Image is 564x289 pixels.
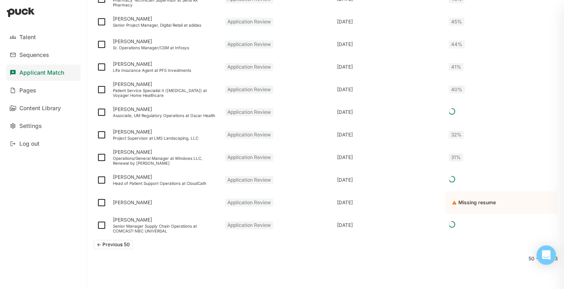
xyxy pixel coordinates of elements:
div: 45% [449,18,464,26]
div: [DATE] [337,19,443,25]
div: Head of Patient Support Operations at CloudCath [113,181,219,186]
div: Patient Service Specialist II ([MEDICAL_DATA]) at Voyager Home Healthcare [113,88,219,98]
div: Application Review [225,131,273,139]
a: Applicant Match [6,65,81,81]
a: Pages [6,82,81,98]
div: 40% [449,86,465,94]
a: Talent [6,29,81,45]
div: Application Review [225,18,273,26]
div: Application Review [225,221,273,229]
div: [DATE] [337,155,443,160]
div: [DATE] [337,42,443,47]
div: Talent [19,34,36,41]
div: Application Review [225,176,273,184]
div: 44% [449,40,465,48]
div: Sr. Operations Manager/CSM at Infosys [113,45,219,50]
div: Application Review [225,40,273,48]
a: Sequences [6,47,81,63]
div: [DATE] [337,200,443,205]
div: Applicant Match [19,69,64,76]
div: [DATE] [337,222,443,228]
div: [PERSON_NAME] [113,200,219,205]
div: Life Insurance Agent at PFS Investments [113,68,219,73]
div: [PERSON_NAME] [113,149,219,155]
div: Pages [19,87,36,94]
div: [PERSON_NAME] [113,82,219,87]
div: [PERSON_NAME] [113,39,219,44]
div: Application Review [225,199,273,207]
div: Settings [19,123,42,130]
div: [DATE] [337,132,443,138]
div: 50 - 63 of 63 [94,256,558,262]
div: [PERSON_NAME] [113,61,219,67]
div: [DATE] [337,64,443,70]
div: Content Library [19,105,61,112]
div: 32% [449,131,464,139]
div: Open Intercom Messenger [537,245,556,265]
div: Sequences [19,52,49,59]
div: Missing resume [458,199,496,206]
div: [PERSON_NAME] [113,16,219,22]
a: Settings [6,118,81,134]
div: Associate, UM Regulatory Operations at Oscar Health [113,113,219,118]
div: Log out [19,140,40,147]
div: [PERSON_NAME] [113,174,219,180]
button: <- Previous 50 [94,240,133,249]
div: [PERSON_NAME] [113,107,219,112]
div: [DATE] [337,109,443,115]
div: Senior Project Manager, Digital Retail at adidas [113,23,219,27]
div: Application Review [225,153,273,161]
a: Content Library [6,100,81,116]
div: Application Review [225,63,273,71]
div: Application Review [225,86,273,94]
div: [PERSON_NAME] [113,217,219,223]
div: [DATE] [337,177,443,183]
div: 41% [449,63,464,71]
div: [DATE] [337,87,443,92]
div: [PERSON_NAME] [113,129,219,135]
div: Senior Manager Supply Chain Operations at COMCAST-NBC UNIVERSAL [113,224,219,233]
div: Operations/General Manager at Windows LLC, Renewal by [PERSON_NAME] [113,156,219,165]
div: Project Supervisor at LMS Landscaping, LLC [113,136,219,140]
div: Application Review [225,108,273,116]
div: 31% [449,153,463,161]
